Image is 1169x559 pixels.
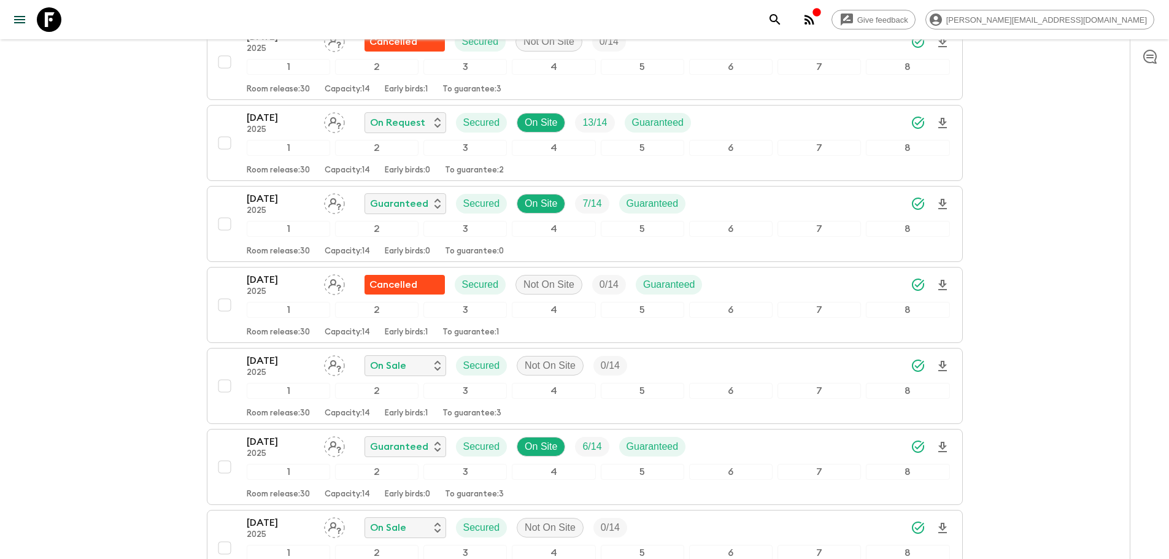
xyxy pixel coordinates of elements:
[335,383,419,399] div: 2
[247,140,330,156] div: 1
[601,140,684,156] div: 5
[939,15,1154,25] span: [PERSON_NAME][EMAIL_ADDRESS][DOMAIN_NAME]
[463,196,500,211] p: Secured
[777,140,861,156] div: 7
[517,437,565,457] div: On Site
[517,518,584,538] div: Not On Site
[582,439,601,454] p: 6 / 14
[689,302,773,318] div: 6
[643,277,695,292] p: Guaranteed
[601,358,620,373] p: 0 / 14
[247,191,314,206] p: [DATE]
[575,437,609,457] div: Trip Fill
[935,359,950,374] svg: Download Onboarding
[247,490,310,499] p: Room release: 30
[423,302,507,318] div: 3
[370,358,406,373] p: On Sale
[935,197,950,212] svg: Download Onboarding
[689,383,773,399] div: 6
[335,140,419,156] div: 2
[515,275,582,295] div: Not On Site
[911,520,925,535] svg: Synced Successfully
[456,194,507,214] div: Secured
[515,32,582,52] div: Not On Site
[247,206,314,216] p: 2025
[370,115,425,130] p: On Request
[247,44,314,54] p: 2025
[593,518,627,538] div: Trip Fill
[689,140,773,156] div: 6
[423,464,507,480] div: 3
[247,272,314,287] p: [DATE]
[851,15,915,25] span: Give feedback
[370,439,428,454] p: Guaranteed
[935,278,950,293] svg: Download Onboarding
[456,518,507,538] div: Secured
[325,328,370,337] p: Capacity: 14
[777,464,861,480] div: 7
[455,275,506,295] div: Secured
[442,409,501,418] p: To guarantee: 3
[442,85,501,94] p: To guarantee: 3
[866,140,949,156] div: 8
[463,520,500,535] p: Secured
[512,140,595,156] div: 4
[866,302,949,318] div: 8
[325,247,370,256] p: Capacity: 14
[247,353,314,368] p: [DATE]
[462,34,499,49] p: Secured
[935,440,950,455] svg: Download Onboarding
[600,34,619,49] p: 0 / 14
[324,278,345,288] span: Assign pack leader
[247,110,314,125] p: [DATE]
[335,302,419,318] div: 2
[455,32,506,52] div: Secured
[365,275,445,295] div: Flash Pack cancellation
[523,277,574,292] p: Not On Site
[911,196,925,211] svg: Synced Successfully
[627,439,679,454] p: Guaranteed
[247,59,330,75] div: 1
[632,115,684,130] p: Guaranteed
[525,196,557,211] p: On Site
[247,464,330,480] div: 1
[517,194,565,214] div: On Site
[324,197,345,207] span: Assign pack leader
[925,10,1154,29] div: [PERSON_NAME][EMAIL_ADDRESS][DOMAIN_NAME]
[325,166,370,175] p: Capacity: 14
[369,34,417,49] p: Cancelled
[935,35,950,50] svg: Download Onboarding
[463,115,500,130] p: Secured
[831,10,916,29] a: Give feedback
[512,221,595,237] div: 4
[325,490,370,499] p: Capacity: 14
[462,277,499,292] p: Secured
[247,85,310,94] p: Room release: 30
[593,356,627,376] div: Trip Fill
[325,85,370,94] p: Capacity: 14
[525,115,557,130] p: On Site
[575,194,609,214] div: Trip Fill
[525,520,576,535] p: Not On Site
[247,221,330,237] div: 1
[247,125,314,135] p: 2025
[592,275,626,295] div: Trip Fill
[525,358,576,373] p: Not On Site
[601,302,684,318] div: 5
[523,34,574,49] p: Not On Site
[370,520,406,535] p: On Sale
[385,247,430,256] p: Early birds: 0
[517,356,584,376] div: Not On Site
[247,368,314,378] p: 2025
[777,302,861,318] div: 7
[247,383,330,399] div: 1
[247,247,310,256] p: Room release: 30
[456,356,507,376] div: Secured
[512,383,595,399] div: 4
[911,277,925,292] svg: Synced Successfully
[325,409,370,418] p: Capacity: 14
[601,464,684,480] div: 5
[324,440,345,450] span: Assign pack leader
[207,24,963,100] button: [DATE]2025Assign pack leaderFlash Pack cancellationSecuredNot On SiteTrip Fill12345678Room releas...
[369,277,417,292] p: Cancelled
